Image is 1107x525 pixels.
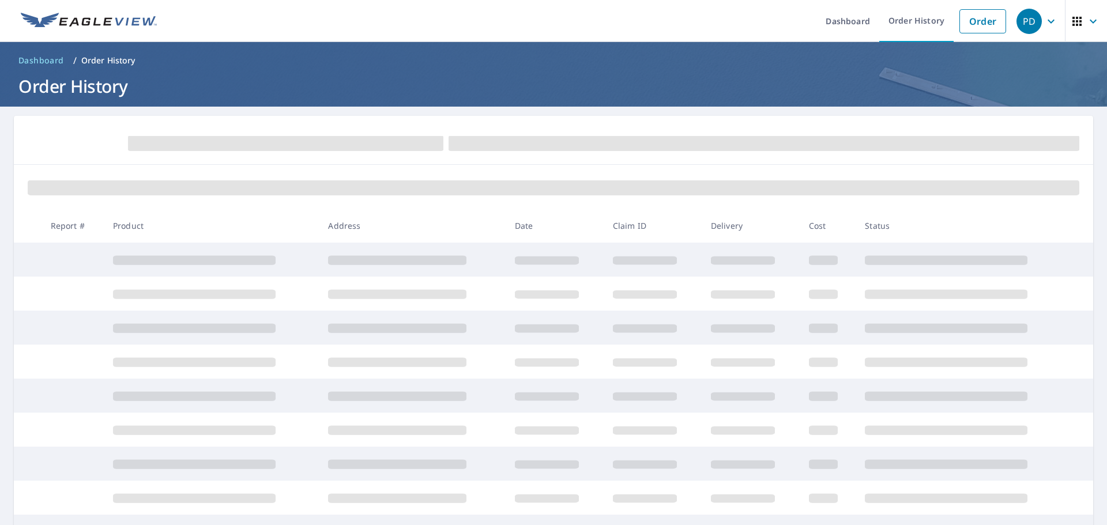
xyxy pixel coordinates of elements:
[42,209,104,243] th: Report #
[73,54,77,67] li: /
[506,209,604,243] th: Date
[856,209,1071,243] th: Status
[21,13,157,30] img: EV Logo
[959,9,1006,33] a: Order
[18,55,64,66] span: Dashboard
[702,209,800,243] th: Delivery
[604,209,702,243] th: Claim ID
[14,51,69,70] a: Dashboard
[1016,9,1042,34] div: PD
[800,209,856,243] th: Cost
[319,209,505,243] th: Address
[14,51,1093,70] nav: breadcrumb
[104,209,319,243] th: Product
[81,55,135,66] p: Order History
[14,74,1093,98] h1: Order History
